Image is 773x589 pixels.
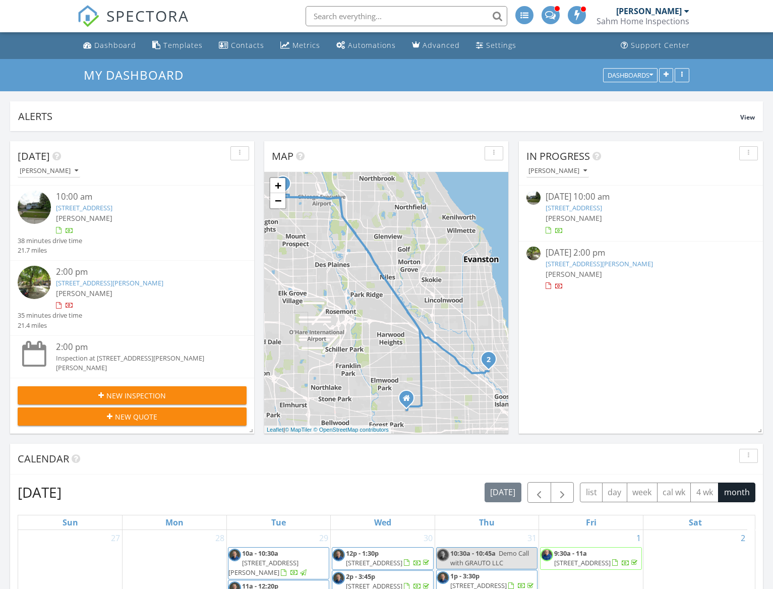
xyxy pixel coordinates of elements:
[627,483,658,502] button: week
[450,549,529,567] span: Demo Call with GRAUTO LLC
[526,164,589,178] button: [PERSON_NAME]
[634,530,643,546] a: Go to August 1, 2025
[18,311,82,320] div: 35 minutes drive time
[526,247,541,261] img: streetview
[18,407,247,426] button: New Quote
[79,36,140,55] a: Dashboard
[631,40,690,50] div: Support Center
[18,321,82,330] div: 21.4 miles
[346,549,431,567] a: 12p - 1:30p [STREET_ADDRESS]
[525,530,539,546] a: Go to July 31, 2025
[546,247,736,259] div: [DATE] 2:00 pm
[228,547,330,580] a: 10a - 10:30a [STREET_ADDRESS][PERSON_NAME]
[18,191,247,255] a: 10:00 am [STREET_ADDRESS] [PERSON_NAME] 38 minutes drive time 21.7 miles
[346,572,375,581] span: 2p - 3:45p
[106,390,166,401] span: New Inspection
[580,483,603,502] button: list
[597,16,689,26] div: Sahm Home Inspections
[276,36,324,55] a: Metrics
[526,247,755,291] a: [DATE] 2:00 pm [STREET_ADDRESS][PERSON_NAME] [PERSON_NAME]
[527,482,551,503] button: Previous month
[472,36,520,55] a: Settings
[584,515,599,529] a: Friday
[228,549,308,577] a: 10a - 10:30a [STREET_ADDRESS][PERSON_NAME]
[267,427,283,433] a: Leaflet
[332,36,400,55] a: Automations (Advanced)
[148,36,207,55] a: Templates
[602,483,627,502] button: day
[215,36,268,55] a: Contacts
[554,549,639,567] a: 9:30a - 11a [STREET_ADDRESS]
[657,483,691,502] button: cal wk
[270,178,285,193] a: Zoom in
[616,6,682,16] div: [PERSON_NAME]
[56,363,228,373] div: [PERSON_NAME]
[306,6,507,26] input: Search everything...
[541,549,553,561] img: janik_wayne_6.jpg
[213,530,226,546] a: Go to July 28, 2025
[690,483,719,502] button: 4 wk
[437,549,449,561] img: sahm_ray_16_cropped.jpg
[487,357,491,364] i: 2
[283,184,289,190] div: 1967 N Woodland Ln, Arlington Heights, IL 60004
[526,191,755,235] a: [DATE] 10:00 am [STREET_ADDRESS] [PERSON_NAME]
[486,40,516,50] div: Settings
[56,191,228,203] div: 10:00 am
[554,549,587,558] span: 9:30a - 11a
[77,5,99,27] img: The Best Home Inspection Software - Spectora
[528,167,587,174] div: [PERSON_NAME]
[554,558,611,567] span: [STREET_ADDRESS]
[264,426,391,434] div: |
[109,530,122,546] a: Go to July 27, 2025
[687,515,704,529] a: Saturday
[56,266,228,278] div: 2:00 pm
[18,266,247,330] a: 2:00 pm [STREET_ADDRESS][PERSON_NAME] [PERSON_NAME] 35 minutes drive time 21.4 miles
[332,572,345,584] img: sahm_ray_16_cropped.jpg
[285,427,312,433] a: © MapTiler
[739,530,747,546] a: Go to August 2, 2025
[332,549,345,561] img: sahm_ray_16_cropped.jpg
[332,547,434,570] a: 12p - 1:30p [STREET_ADDRESS]
[228,558,299,577] span: [STREET_ADDRESS][PERSON_NAME]
[242,549,278,558] span: 10a - 10:30a
[106,5,189,26] span: SPECTORA
[408,36,464,55] a: Advanced
[422,530,435,546] a: Go to July 30, 2025
[740,113,755,122] span: View
[269,515,288,529] a: Tuesday
[546,203,602,212] a: [STREET_ADDRESS]
[346,558,402,567] span: [STREET_ADDRESS]
[56,213,112,223] span: [PERSON_NAME]
[18,109,740,123] div: Alerts
[18,191,51,224] img: streetview
[18,246,82,255] div: 21.7 miles
[163,515,186,529] a: Monday
[314,427,389,433] a: © OpenStreetMap contributors
[603,68,658,82] button: Dashboards
[77,14,189,35] a: SPECTORA
[450,549,496,558] span: 10:30a - 10:45a
[56,341,228,354] div: 2:00 pm
[406,398,412,404] div: 436 N Elmwood Ave, Oak Park IL 60302
[292,40,320,50] div: Metrics
[485,483,521,502] button: [DATE]
[526,149,590,163] span: In Progress
[608,72,653,79] div: Dashboards
[18,386,247,404] button: New Inspection
[18,482,62,502] h2: [DATE]
[163,40,203,50] div: Templates
[437,571,449,584] img: sahm_ray_16_cropped.jpg
[372,515,393,529] a: Wednesday
[546,191,736,203] div: [DATE] 10:00 am
[18,266,51,299] img: streetview
[540,547,642,570] a: 9:30a - 11a [STREET_ADDRESS]
[546,259,653,268] a: [STREET_ADDRESS][PERSON_NAME]
[739,555,763,579] iframe: Intercom live chat
[546,269,602,279] span: [PERSON_NAME]
[617,36,694,55] a: Support Center
[20,167,78,174] div: [PERSON_NAME]
[18,164,80,178] button: [PERSON_NAME]
[346,549,379,558] span: 12p - 1:30p
[546,213,602,223] span: [PERSON_NAME]
[317,530,330,546] a: Go to July 29, 2025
